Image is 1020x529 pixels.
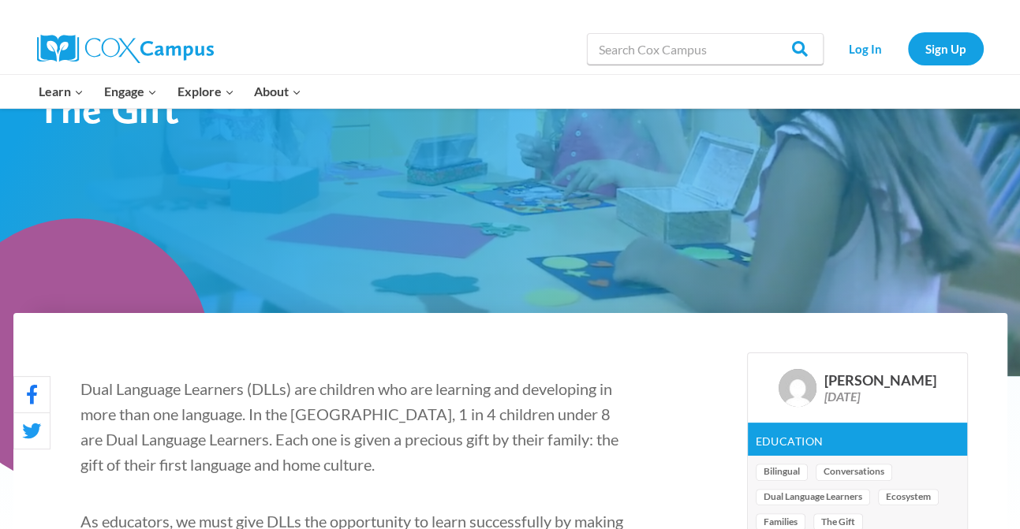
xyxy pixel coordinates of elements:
[824,389,936,404] div: [DATE]
[756,434,824,448] a: Education
[878,489,939,506] a: Ecosystem
[587,33,824,65] input: Search Cox Campus
[831,32,984,65] nav: Secondary Navigation
[37,85,589,132] h1: The Gift
[908,32,984,65] a: Sign Up
[244,75,312,108] button: Child menu of About
[756,489,870,506] a: Dual Language Learners
[37,35,214,63] img: Cox Campus
[756,464,808,481] a: Bilingual
[80,376,633,477] p: Dual Language Learners (DLLs) are children who are learning and developing in more than one langu...
[816,464,892,481] a: Conversations
[29,75,312,108] nav: Primary Navigation
[29,75,95,108] button: Child menu of Learn
[831,32,900,65] a: Log In
[167,75,245,108] button: Child menu of Explore
[824,372,936,389] div: [PERSON_NAME]
[94,75,167,108] button: Child menu of Engage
